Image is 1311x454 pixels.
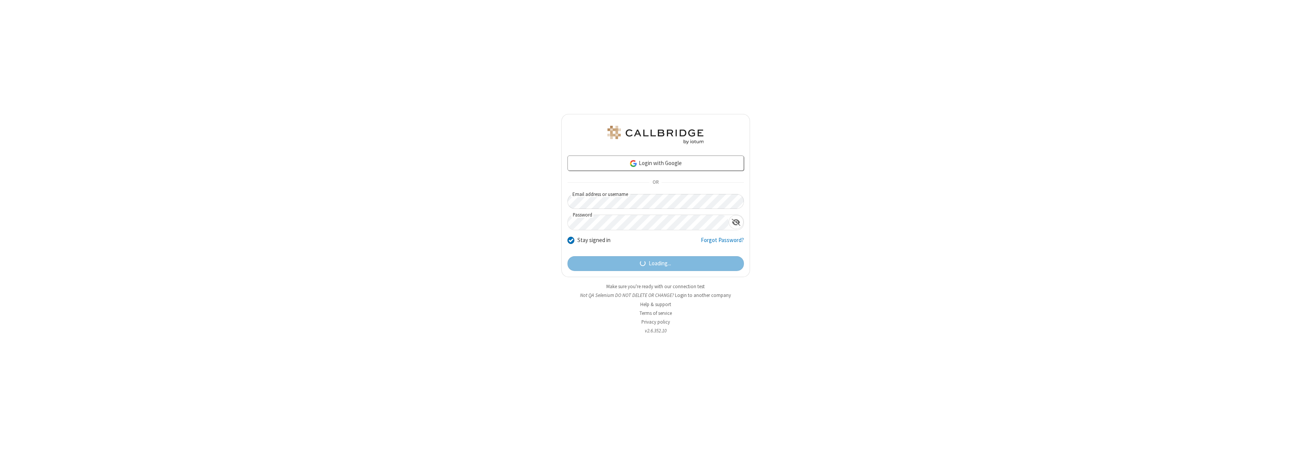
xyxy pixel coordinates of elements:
[567,194,744,209] input: Email address or username
[675,292,731,299] button: Login to another company
[577,236,611,245] label: Stay signed in
[639,310,672,316] a: Terms of service
[567,156,744,171] a: Login with Google
[606,126,705,144] img: QA Selenium DO NOT DELETE OR CHANGE
[606,283,705,290] a: Make sure you're ready with our connection test
[649,259,671,268] span: Loading...
[729,215,744,229] div: Show password
[649,177,662,188] span: OR
[629,159,638,168] img: google-icon.png
[561,327,750,334] li: v2.6.352.10
[701,236,744,250] a: Forgot Password?
[567,256,744,271] button: Loading...
[568,215,729,230] input: Password
[640,301,671,308] a: Help & support
[641,319,670,325] a: Privacy policy
[561,292,750,299] li: Not QA Selenium DO NOT DELETE OR CHANGE?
